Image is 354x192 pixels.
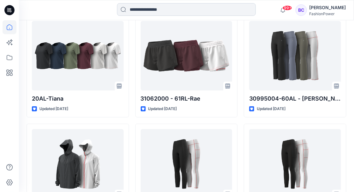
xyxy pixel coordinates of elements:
[32,94,124,103] p: 20AL-Tiana
[310,4,346,11] div: [PERSON_NAME]
[32,21,124,90] a: 20AL-Tiana
[310,11,346,16] div: FashionPower
[283,5,292,10] span: 99+
[296,4,307,16] div: BC
[141,21,233,90] a: 31062000 - 61RL-Rae
[148,106,177,112] p: Updated [DATE]
[249,21,341,90] a: 30995004-60AL - Frida
[39,106,68,112] p: Updated [DATE]
[257,106,286,112] p: Updated [DATE]
[141,94,233,103] p: 31062000 - 61RL-Rae
[249,94,341,103] p: 30995004-60AL - [PERSON_NAME]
